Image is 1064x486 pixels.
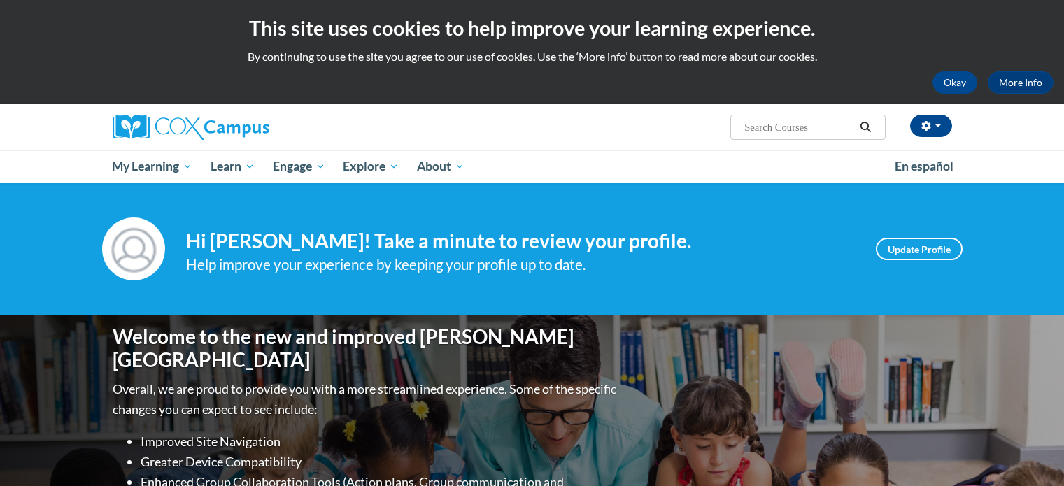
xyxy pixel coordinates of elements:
button: Okay [932,71,977,94]
li: Improved Site Navigation [141,431,620,452]
button: Search [855,119,876,136]
h1: Welcome to the new and improved [PERSON_NAME][GEOGRAPHIC_DATA] [113,325,620,372]
span: Explore [343,158,399,175]
a: Cox Campus [113,115,378,140]
h2: This site uses cookies to help improve your learning experience. [10,14,1054,42]
a: Engage [264,150,334,183]
a: My Learning [104,150,202,183]
span: My Learning [112,158,192,175]
p: By continuing to use the site you agree to our use of cookies. Use the ‘More info’ button to read... [10,49,1054,64]
a: Update Profile [876,238,963,260]
p: Overall, we are proud to provide you with a more streamlined experience. Some of the specific cha... [113,379,620,420]
a: Explore [334,150,408,183]
span: En español [895,159,953,173]
img: Profile Image [102,217,165,280]
a: Learn [201,150,264,183]
span: About [417,158,464,175]
a: En español [886,152,963,181]
span: Engage [273,158,325,175]
span: Learn [211,158,255,175]
h4: Hi [PERSON_NAME]! Take a minute to review your profile. [186,229,855,253]
button: Account Settings [910,115,952,137]
img: Cox Campus [113,115,269,140]
div: Main menu [92,150,973,183]
div: Help improve your experience by keeping your profile up to date. [186,253,855,276]
input: Search Courses [743,119,855,136]
li: Greater Device Compatibility [141,452,620,472]
a: About [408,150,474,183]
a: More Info [988,71,1054,94]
